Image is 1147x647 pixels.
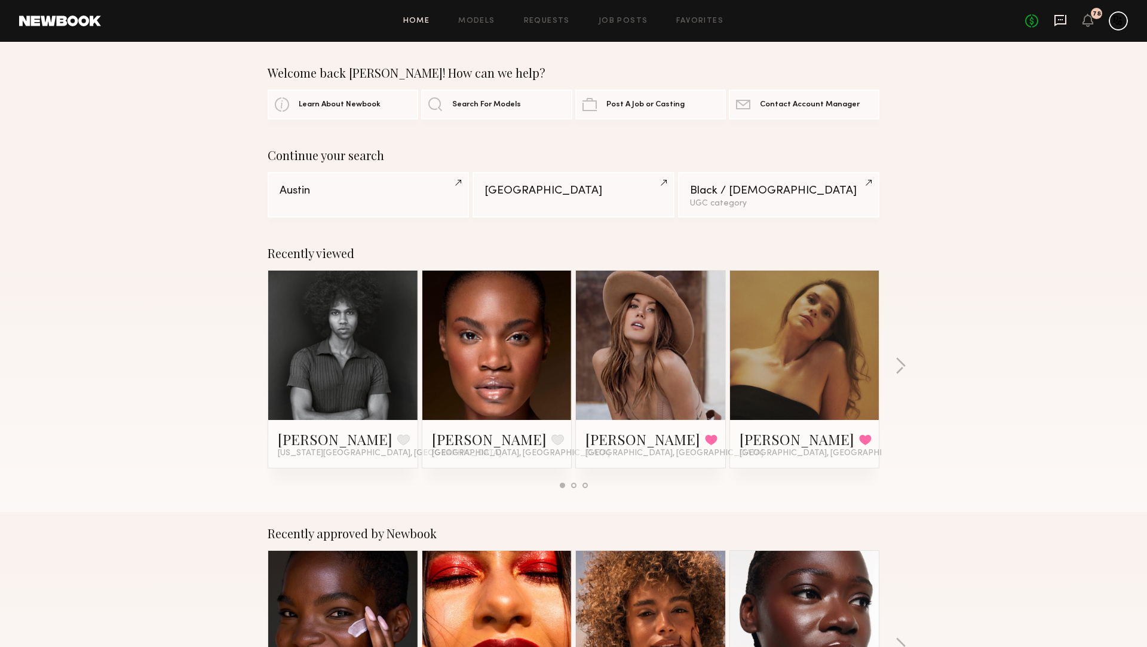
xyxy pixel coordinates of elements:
a: Black / [DEMOGRAPHIC_DATA]UGC category [678,172,879,217]
a: Home [403,17,430,25]
a: Favorites [676,17,723,25]
span: [GEOGRAPHIC_DATA], [GEOGRAPHIC_DATA] [432,449,610,458]
div: [GEOGRAPHIC_DATA] [484,185,662,197]
a: [PERSON_NAME] [278,430,392,449]
span: [US_STATE][GEOGRAPHIC_DATA], [GEOGRAPHIC_DATA] [278,449,501,458]
span: Post A Job or Casting [606,101,685,109]
a: Models [458,17,495,25]
a: Post A Job or Casting [575,90,726,119]
a: Job Posts [599,17,648,25]
span: Search For Models [452,101,521,109]
span: [GEOGRAPHIC_DATA], [GEOGRAPHIC_DATA] [585,449,763,458]
a: Contact Account Manager [729,90,879,119]
span: Learn About Newbook [299,101,381,109]
a: Austin [268,172,469,217]
a: [GEOGRAPHIC_DATA] [473,172,674,217]
a: [PERSON_NAME] [432,430,547,449]
div: 78 [1093,11,1101,17]
div: Austin [280,185,457,197]
a: [PERSON_NAME] [740,430,854,449]
a: Search For Models [421,90,572,119]
a: [PERSON_NAME] [585,430,700,449]
div: Black / [DEMOGRAPHIC_DATA] [690,185,867,197]
span: Contact Account Manager [760,101,860,109]
div: Recently viewed [268,246,879,260]
span: [GEOGRAPHIC_DATA], [GEOGRAPHIC_DATA] [740,449,918,458]
a: Learn About Newbook [268,90,418,119]
div: Recently approved by Newbook [268,526,879,541]
div: Welcome back [PERSON_NAME]! How can we help? [268,66,879,80]
div: UGC category [690,200,867,208]
a: Requests [524,17,570,25]
div: Continue your search [268,148,879,162]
